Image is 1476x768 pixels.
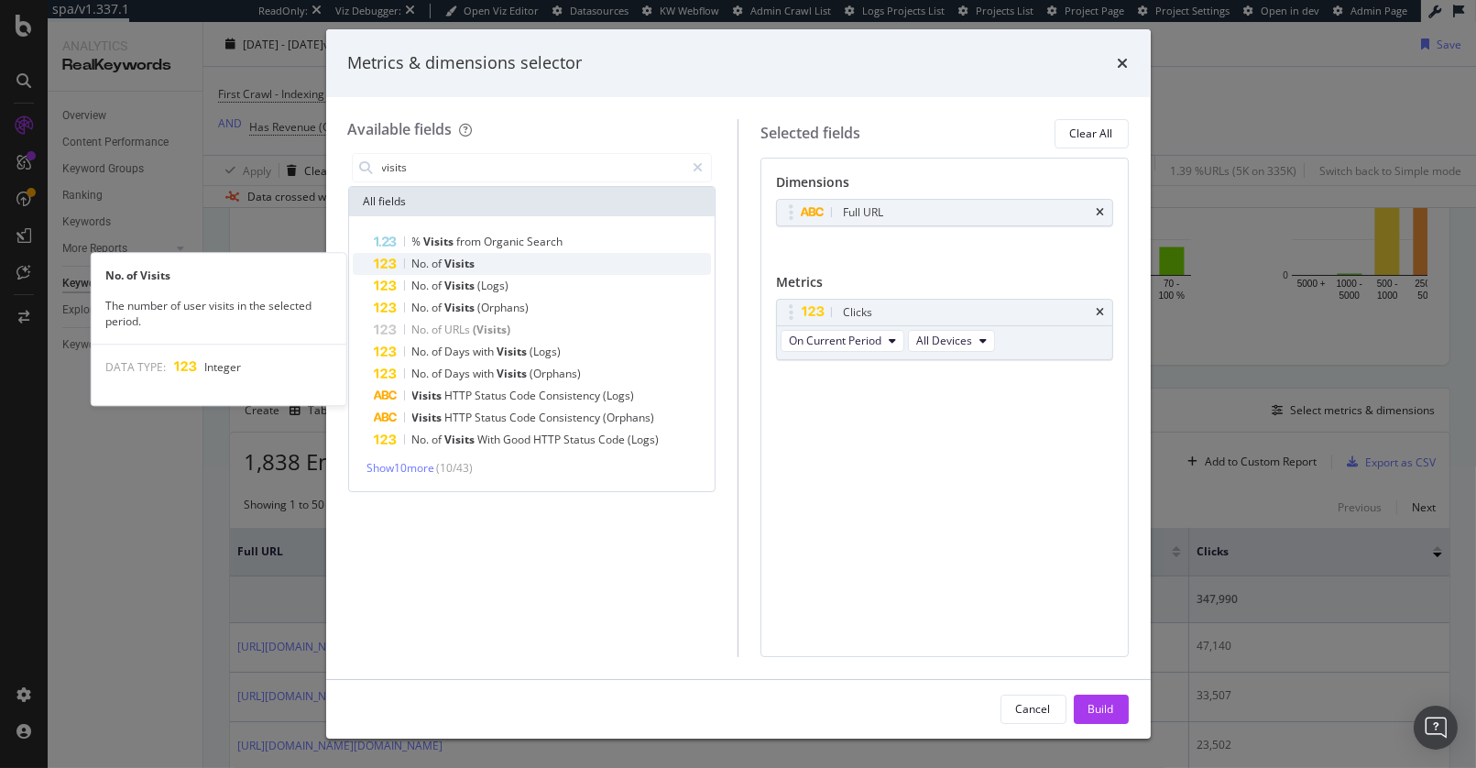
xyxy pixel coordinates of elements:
div: Open Intercom Messenger [1414,706,1458,750]
span: of [432,300,445,315]
span: Consistency [540,410,604,425]
div: Clicks [843,303,872,322]
span: ( 10 / 43 ) [437,460,474,476]
span: No. [412,256,432,271]
button: All Devices [908,330,995,352]
span: With [478,432,504,447]
div: Available fields [348,119,453,139]
div: All fields [349,187,716,216]
div: Build [1088,701,1114,717]
span: Visits [445,432,478,447]
span: of [432,432,445,447]
div: Clear All [1070,126,1113,141]
span: (Logs) [530,344,562,359]
span: Code [510,410,540,425]
div: times [1118,51,1129,75]
div: No. of Visits [91,268,345,283]
span: Visits [412,410,445,425]
div: Dimensions [776,173,1113,199]
span: (Logs) [629,432,660,447]
span: of [432,344,445,359]
span: (Orphans) [530,366,582,381]
span: Organic [485,234,528,249]
div: Metrics & dimensions selector [348,51,583,75]
span: (Orphans) [478,300,530,315]
span: Visits [445,300,478,315]
span: Status [564,432,599,447]
span: Visits [424,234,457,249]
span: Visits [412,388,445,403]
span: HTTP [534,432,564,447]
button: Clear All [1055,119,1129,148]
button: Cancel [1000,695,1066,724]
div: Selected fields [760,123,860,144]
span: Code [599,432,629,447]
span: All Devices [916,333,972,348]
span: of [432,278,445,293]
div: Metrics [776,273,1113,299]
span: Days [445,344,474,359]
div: The number of user visits in the selected period. [91,298,345,329]
span: (Logs) [478,278,509,293]
button: On Current Period [781,330,904,352]
div: times [1097,207,1105,218]
span: % [412,234,424,249]
span: Status [476,388,510,403]
div: ClickstimesOn Current PeriodAll Devices [776,299,1113,360]
span: Consistency [540,388,604,403]
div: modal [326,29,1151,739]
span: Code [510,388,540,403]
button: Build [1074,695,1129,724]
span: No. [412,366,432,381]
span: URLs [445,322,474,337]
span: No. [412,432,432,447]
span: of [432,366,445,381]
span: No. [412,322,432,337]
span: HTTP [445,410,476,425]
span: Good [504,432,534,447]
span: from [457,234,485,249]
span: with [474,366,497,381]
div: Full URL [843,203,883,222]
span: with [474,344,497,359]
span: Visits [445,256,476,271]
span: On Current Period [789,333,881,348]
span: of [432,322,445,337]
span: No. [412,344,432,359]
span: Show 10 more [367,460,435,476]
span: No. [412,278,432,293]
span: HTTP [445,388,476,403]
input: Search by field name [380,154,685,181]
span: (Visits) [474,322,511,337]
span: Days [445,366,474,381]
div: Cancel [1016,701,1051,717]
div: times [1097,307,1105,318]
span: Status [476,410,510,425]
span: of [432,256,445,271]
span: (Logs) [604,388,635,403]
span: (Orphans) [604,410,655,425]
span: No. [412,300,432,315]
span: Visits [497,366,530,381]
span: Visits [445,278,478,293]
div: Full URLtimes [776,199,1113,226]
span: Visits [497,344,530,359]
span: Search [528,234,563,249]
